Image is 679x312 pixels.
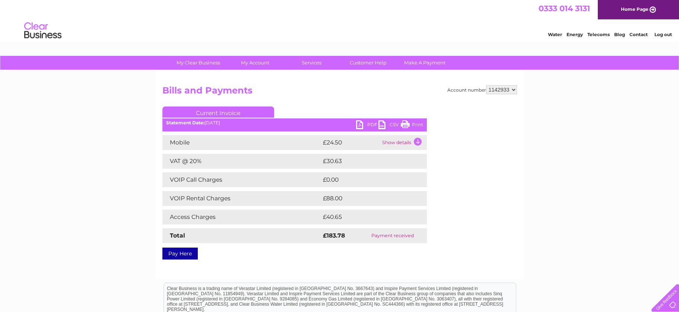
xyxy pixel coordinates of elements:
td: £0.00 [321,172,410,187]
a: Blog [614,32,625,37]
td: Show details [380,135,427,150]
td: Access Charges [162,210,321,225]
td: Payment received [359,228,426,243]
a: Contact [629,32,648,37]
td: VOIP Rental Charges [162,191,321,206]
a: My Clear Business [168,56,229,70]
a: Pay Here [162,248,198,260]
a: Make A Payment [394,56,456,70]
div: [DATE] [162,120,427,125]
a: PDF [356,120,378,131]
img: logo.png [24,19,62,42]
td: VOIP Call Charges [162,172,321,187]
a: Customer Help [337,56,399,70]
a: 0333 014 3131 [539,4,590,13]
td: Mobile [162,135,321,150]
a: Water [548,32,562,37]
h2: Bills and Payments [162,85,517,99]
a: Log out [654,32,672,37]
td: VAT @ 20% [162,154,321,169]
td: £40.65 [321,210,412,225]
a: Energy [567,32,583,37]
strong: £183.78 [323,232,345,239]
a: Print [401,120,423,131]
div: Clear Business is a trading name of Verastar Limited (registered in [GEOGRAPHIC_DATA] No. 3667643... [164,4,516,36]
td: £30.63 [321,154,412,169]
a: Current Invoice [162,106,274,118]
strong: Total [170,232,185,239]
a: Telecoms [587,32,610,37]
a: My Account [224,56,286,70]
td: £88.00 [321,191,412,206]
a: CSV [378,120,401,131]
td: £24.50 [321,135,380,150]
a: Services [281,56,342,70]
div: Account number [447,85,517,94]
b: Statement Date: [166,120,204,125]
